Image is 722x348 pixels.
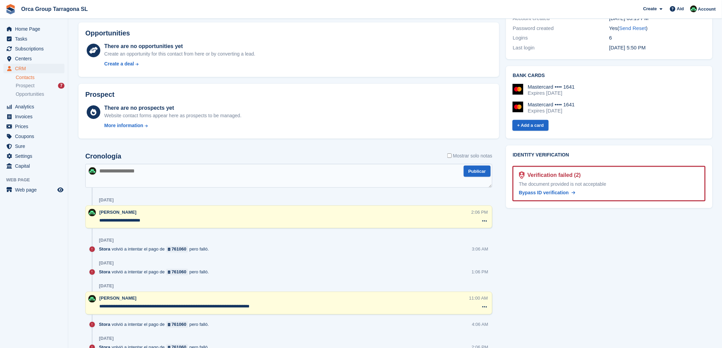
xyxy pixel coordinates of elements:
a: menu [3,161,64,171]
a: 761060 [166,246,188,253]
img: Ready for identity verification [519,171,525,179]
font: Bypass ID verification [519,190,569,195]
div: [DATE] [99,238,114,243]
font: Prospect [16,83,34,88]
a: Store Preview [56,186,64,194]
a: menu [3,64,64,73]
font: Last login [513,45,535,50]
font: + Add a card [517,123,544,128]
font: Opportunities [16,91,44,97]
font: Expires [DATE] [528,90,562,96]
font: Expires [DATE] [528,108,562,114]
font: Subscriptions [15,46,44,51]
div: 2:06 PM [472,209,488,215]
font: ) [646,25,648,31]
a: Bypass ID verification [519,189,575,196]
div: [DATE] [99,261,114,266]
div: 3:06 AM [472,246,488,253]
font: Mastercard •••• 1641 [528,102,575,107]
font: Sure [15,143,25,149]
font: Create a deal [104,61,134,66]
img: Mastercard Logo [512,102,523,112]
a: 761060 [166,321,188,328]
button: Publicar [464,166,491,177]
font: ( [618,25,619,31]
font: Coupons [15,134,34,139]
font: More information [104,123,143,128]
div: 11:00 AM [469,295,488,302]
a: menu [3,185,64,195]
font: Mastercard •••• 1641 [528,84,575,90]
a: menu [3,151,64,161]
font: Prospect [85,91,115,98]
a: Create a deal [104,60,256,67]
div: 761060 [172,269,186,275]
a: menu [3,34,64,44]
span: Stora [99,269,110,275]
font: Create [643,6,657,11]
font: Home Page [15,26,40,32]
a: More information [104,122,242,129]
a: menu [3,112,64,121]
div: 1:06 PM [472,269,488,275]
font: Aid [677,6,684,11]
font: Prices [15,124,28,129]
img: Tania [88,209,96,216]
div: volvió a intentar el pago de pero falló. [99,246,212,253]
div: [DATE] [99,336,114,342]
a: menu [3,44,64,54]
span: Stora [99,246,110,253]
font: Tasks [15,36,27,42]
font: CRM [15,66,26,71]
img: Tania [89,167,96,175]
div: volvió a intentar el pago de pero falló. [99,269,212,275]
a: menu [3,141,64,151]
img: Tania [690,5,697,12]
div: volvió a intentar el pago de pero falló. [99,321,212,328]
a: Contacts [16,74,64,81]
input: Mostrar solo notas [447,152,452,160]
span: [PERSON_NAME] [99,296,136,301]
font: There are no prospects yet [104,105,174,111]
a: Opportunities [16,91,64,98]
font: [DATE] 5:50 PM [609,45,646,50]
a: menu [3,102,64,111]
div: 761060 [172,246,186,253]
a: menu [3,122,64,131]
div: 4:06 AM [472,321,488,328]
a: Send Reset [619,25,646,31]
font: Web page [15,187,37,193]
div: [DATE] [99,197,114,203]
img: Tania [88,295,96,303]
div: 761060 [172,321,186,328]
font: Bank cards [513,73,545,78]
font: Verification failed (2) [528,172,581,178]
font: Centers [15,56,32,61]
font: Account [698,6,716,12]
a: menu [3,24,64,34]
span: [PERSON_NAME] [99,210,136,215]
font: Orca Group Tarragona SL [21,6,88,12]
time: 2025-04-15 15:50:51 UTC [609,45,646,50]
font: Opportunities [85,29,130,37]
font: 7 [60,83,62,88]
a: Orca Group Tarragona SL [18,3,90,15]
a: Prospect 7 [16,82,64,89]
label: Mostrar solo notas [447,152,492,160]
img: Mastercard Logo [512,84,523,95]
font: Website contact forms appear here as prospects to be managed. [104,113,242,118]
font: Web page [6,177,30,182]
font: Create an opportunity for this contact from here or by converting a lead. [104,51,256,57]
a: menu [3,54,64,63]
a: menu [3,132,64,141]
font: Identity verification [513,152,569,157]
font: Settings [15,153,32,159]
font: Logins [513,35,528,41]
font: Analytics [15,104,34,109]
font: There are no opportunities yet [104,43,183,49]
font: Contacts [16,75,34,80]
font: The document provided is not acceptable [519,181,606,187]
span: Stora [99,321,110,328]
div: [DATE] [99,284,114,289]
